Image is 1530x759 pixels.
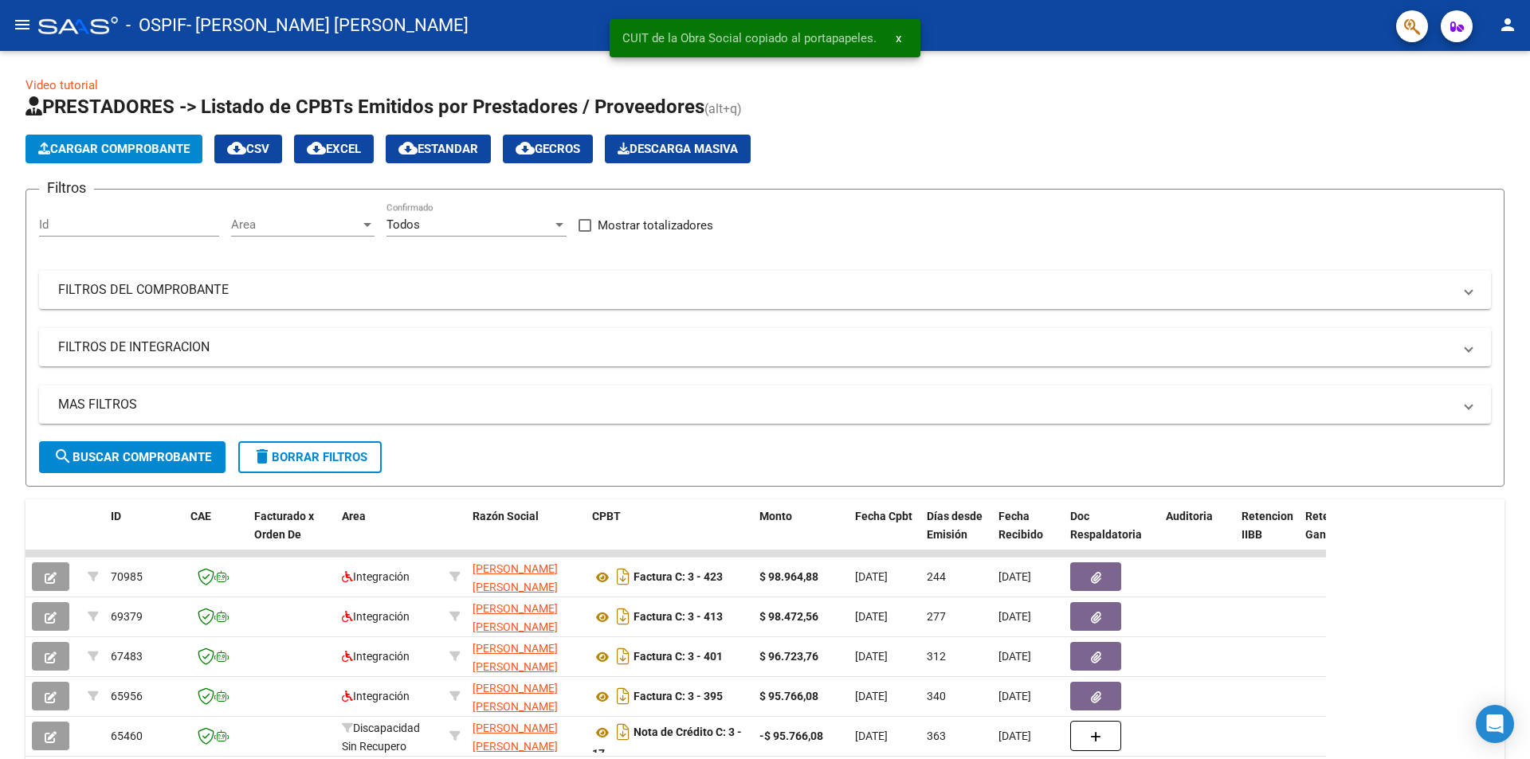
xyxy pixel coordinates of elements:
[592,510,621,522] span: CPBT
[855,570,888,583] span: [DATE]
[759,650,818,663] strong: $ 96.723,76
[920,499,992,569] datatable-header-cell: Días desde Emisión
[613,564,634,589] i: Descargar documento
[613,604,634,629] i: Descargar documento
[335,499,443,569] datatable-header-cell: Area
[386,135,491,163] button: Estandar
[927,730,946,742] span: 363
[605,135,751,163] button: Descarga Masiva
[622,30,877,46] span: CUIT de la Obra Social copiado al portapapeles.
[111,510,121,522] span: ID
[473,640,579,673] div: 27389957645
[253,447,272,466] mat-icon: delete
[342,570,410,583] span: Integración
[25,135,202,163] button: Cargar Comprobante
[759,610,818,623] strong: $ 98.472,56
[849,499,920,569] datatable-header-cell: Fecha Cpbt
[759,690,818,702] strong: $ 95.766,08
[231,217,360,232] span: Area
[855,510,912,522] span: Fecha Cpbt
[998,650,1031,663] span: [DATE]
[927,510,983,541] span: Días desde Emisión
[605,135,751,163] app-download-masive: Descarga masiva de comprobantes (adjuntos)
[586,499,753,569] datatable-header-cell: CPBT
[254,510,314,541] span: Facturado x Orden De
[473,682,558,713] span: [PERSON_NAME] [PERSON_NAME]
[25,78,98,92] a: Video tutorial
[855,730,888,742] span: [DATE]
[473,600,579,633] div: 27389957645
[39,385,1491,424] mat-expansion-panel-header: MAS FILTROS
[855,690,888,702] span: [DATE]
[753,499,849,569] datatable-header-cell: Monto
[307,139,326,158] mat-icon: cloud_download
[473,642,558,673] span: [PERSON_NAME] [PERSON_NAME]
[1299,499,1363,569] datatable-header-cell: Retención Ganancias
[473,719,579,753] div: 27389957645
[1235,499,1299,569] datatable-header-cell: Retencion IIBB
[927,650,946,663] span: 312
[53,450,211,464] span: Buscar Comprobante
[307,142,361,156] span: EXCEL
[1064,499,1159,569] datatable-header-cell: Doc Respaldatoria
[896,31,901,45] span: x
[473,722,558,753] span: [PERSON_NAME] [PERSON_NAME]
[111,690,143,702] span: 65956
[855,650,888,663] span: [DATE]
[618,142,738,156] span: Descarga Masiva
[39,328,1491,366] mat-expansion-panel-header: FILTROS DE INTEGRACION
[25,96,704,118] span: PRESTADORES -> Listado de CPBTs Emitidos por Prestadores / Proveedores
[386,217,420,232] span: Todos
[759,570,818,583] strong: $ 98.964,88
[473,602,558,633] span: [PERSON_NAME] [PERSON_NAME]
[342,722,420,753] span: Discapacidad Sin Recupero
[704,101,742,116] span: (alt+q)
[238,441,382,473] button: Borrar Filtros
[253,450,367,464] span: Borrar Filtros
[342,650,410,663] span: Integración
[883,24,914,53] button: x
[53,447,73,466] mat-icon: search
[342,690,410,702] span: Integración
[998,610,1031,623] span: [DATE]
[1476,705,1514,743] div: Open Intercom Messenger
[58,396,1453,413] mat-panel-title: MAS FILTROS
[927,690,946,702] span: 340
[58,281,1453,299] mat-panel-title: FILTROS DEL COMPROBANTE
[998,570,1031,583] span: [DATE]
[473,510,539,522] span: Razón Social
[39,441,226,473] button: Buscar Comprobante
[248,499,335,569] datatable-header-cell: Facturado x Orden De
[342,610,410,623] span: Integración
[1070,510,1142,541] span: Doc Respaldatoria
[466,499,586,569] datatable-header-cell: Razón Social
[294,135,374,163] button: EXCEL
[473,560,579,593] div: 27389957645
[1159,499,1235,569] datatable-header-cell: Auditoria
[927,570,946,583] span: 244
[398,142,478,156] span: Estandar
[634,611,723,624] strong: Factura C: 3 - 413
[855,610,888,623] span: [DATE]
[992,499,1064,569] datatable-header-cell: Fecha Recibido
[516,142,580,156] span: Gecros
[227,139,246,158] mat-icon: cloud_download
[111,730,143,742] span: 65460
[473,679,579,713] div: 27389957645
[214,135,282,163] button: CSV
[1498,15,1517,34] mat-icon: person
[190,510,211,522] span: CAE
[104,499,184,569] datatable-header-cell: ID
[516,139,535,158] mat-icon: cloud_download
[1166,510,1213,522] span: Auditoria
[13,15,32,34] mat-icon: menu
[998,730,1031,742] span: [DATE]
[126,8,186,43] span: - OSPIF
[38,142,190,156] span: Cargar Comprobante
[613,683,634,709] i: Descargar documento
[927,610,946,623] span: 277
[111,610,143,623] span: 69379
[634,651,723,663] strong: Factura C: 3 - 401
[613,644,634,669] i: Descargar documento
[473,562,558,593] span: [PERSON_NAME] [PERSON_NAME]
